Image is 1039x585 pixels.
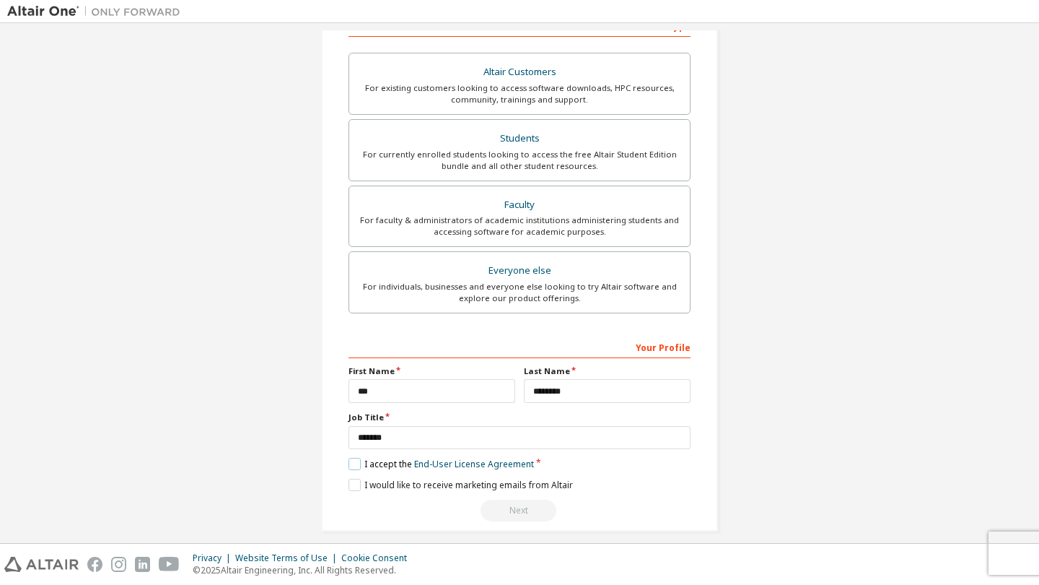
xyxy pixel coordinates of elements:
[358,281,681,304] div: For individuals, businesses and everyone else looking to try Altair software and explore our prod...
[348,365,515,377] label: First Name
[159,557,180,572] img: youtube.svg
[348,500,691,521] div: Read and acccept EULA to continue
[341,552,416,564] div: Cookie Consent
[348,335,691,358] div: Your Profile
[358,261,681,281] div: Everyone else
[358,62,681,82] div: Altair Customers
[358,214,681,238] div: For faculty & administrators of academic institutions administering students and accessing softwa...
[358,195,681,215] div: Faculty
[348,412,691,423] label: Job Title
[414,458,534,470] a: End-User License Agreement
[111,557,126,572] img: instagram.svg
[193,552,235,564] div: Privacy
[358,82,681,105] div: For existing customers looking to access software downloads, HPC resources, community, trainings ...
[358,149,681,172] div: For currently enrolled students looking to access the free Altair Student Edition bundle and all ...
[235,552,341,564] div: Website Terms of Use
[7,4,188,19] img: Altair One
[524,365,691,377] label: Last Name
[348,458,534,470] label: I accept the
[135,557,150,572] img: linkedin.svg
[193,564,416,576] p: © 2025 Altair Engineering, Inc. All Rights Reserved.
[358,129,681,149] div: Students
[4,557,79,572] img: altair_logo.svg
[348,479,573,491] label: I would like to receive marketing emails from Altair
[87,557,102,572] img: facebook.svg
